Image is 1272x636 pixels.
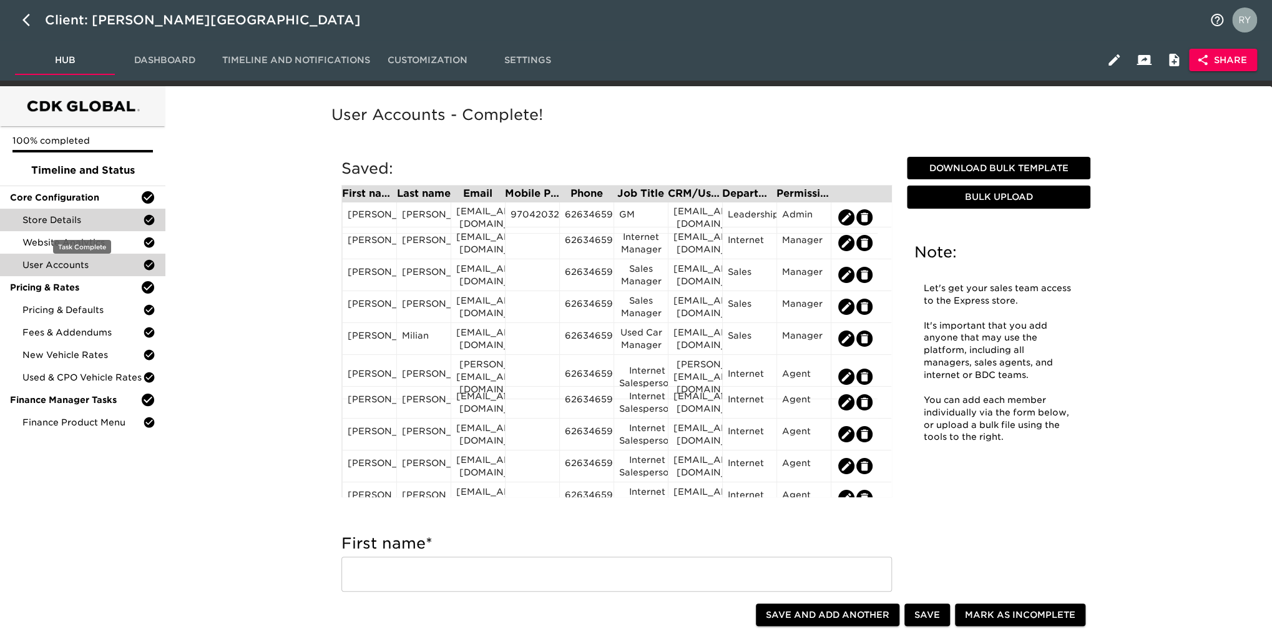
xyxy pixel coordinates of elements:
[838,369,854,385] button: edit
[565,489,609,507] div: 6263465900
[348,457,391,475] div: [PERSON_NAME]
[619,485,663,510] div: Internet Salesperson
[728,208,771,227] div: Leadership
[856,490,873,506] button: edit
[402,457,446,475] div: [PERSON_NAME]
[668,189,722,199] div: CRM/User ID
[331,105,1100,125] h5: User Accounts - Complete!
[924,394,1074,444] p: You can add each member individually via the form below, or upload a bulk file using the tools to...
[728,489,771,507] div: Internet
[856,299,873,315] button: edit
[904,604,950,627] button: Save
[456,454,500,479] div: [EMAIL_ADDRESS][DOMAIN_NAME]
[456,358,500,395] div: [PERSON_NAME][EMAIL_ADDRESS][DOMAIN_NAME]
[856,458,873,474] button: edit
[222,52,370,68] span: Timeline and Notifications
[856,394,873,410] button: edit
[912,189,1085,205] span: Bulk Upload
[456,262,500,287] div: [EMAIL_ADDRESS][DOMAIN_NAME]
[1202,5,1232,35] button: notifications
[619,294,663,319] div: Sales Manager
[456,422,500,447] div: [EMAIL_ADDRESS][DOMAIN_NAME]
[1199,52,1247,68] span: Share
[505,189,559,199] div: Mobile Phone
[856,330,873,347] button: edit
[402,234,446,252] div: [PERSON_NAME]
[619,364,663,389] div: Internet Salesperson
[402,329,446,348] div: Milian
[614,189,668,199] div: Job Title
[782,329,826,348] div: Manager
[673,231,717,256] div: [EMAIL_ADDRESS][DOMAIN_NAME]
[782,425,826,444] div: Agent
[348,367,391,386] div: [PERSON_NAME]
[12,134,153,147] p: 100% completed
[402,425,446,444] div: [PERSON_NAME]
[22,259,143,271] span: User Accounts
[456,231,500,256] div: [EMAIL_ADDRESS][DOMAIN_NAME]
[22,52,107,68] span: Hub
[10,163,155,178] span: Timeline and Status
[348,393,391,412] div: [PERSON_NAME]
[456,390,500,415] div: [EMAIL_ADDRESS][DOMAIN_NAME]
[782,234,826,252] div: Manager
[728,297,771,316] div: Sales
[782,393,826,412] div: Agent
[673,205,717,230] div: [EMAIL_ADDRESS][DOMAIN_NAME]
[728,234,771,252] div: Internet
[728,457,771,475] div: Internet
[856,267,873,283] button: edit
[451,189,505,199] div: Email
[619,231,663,256] div: Internet Manager
[348,489,391,507] div: [PERSON_NAME]
[619,454,663,479] div: Internet Salesperson
[728,367,771,386] div: Internet
[22,326,143,339] span: Fees & Addendums
[776,189,831,199] div: Permission Set
[1129,45,1159,75] button: Client View
[965,607,1075,623] span: Mark as Incomplete
[456,485,500,510] div: [EMAIL_ADDRESS][DOMAIN_NAME]
[348,234,391,252] div: [PERSON_NAME]
[856,369,873,385] button: edit
[565,234,609,252] div: 6263465900
[456,294,500,319] div: [EMAIL_ADDRESS][DOMAIN_NAME]
[912,161,1085,176] span: Download Bulk Template
[10,191,140,204] span: Core Configuration
[402,266,446,284] div: [PERSON_NAME]
[673,262,717,287] div: [EMAIL_ADDRESS][DOMAIN_NAME]
[924,320,1074,382] p: It's important that you add anyone that may use the platform, including all managers, sales agent...
[456,326,500,351] div: [EMAIL_ADDRESS][DOMAIN_NAME]
[673,485,717,510] div: [EMAIL_ADDRESS][DOMAIN_NAME]
[722,189,776,199] div: Department
[10,281,140,294] span: Pricing & Rates
[619,208,663,227] div: GM
[22,304,143,316] span: Pricing & Defaults
[348,297,391,316] div: [PERSON_NAME]
[782,367,826,386] div: Agent
[782,208,826,227] div: Admin
[728,266,771,284] div: Sales
[673,454,717,479] div: [EMAIL_ADDRESS][DOMAIN_NAME]
[838,209,854,226] button: edit
[22,416,143,429] span: Finance Product Menu
[619,422,663,447] div: Internet Salesperson
[485,52,570,68] span: Settings
[838,394,854,410] button: edit
[402,393,446,412] div: [PERSON_NAME]
[838,235,854,251] button: edit
[619,390,663,415] div: Internet Salesperson
[914,242,1083,262] h5: Note:
[838,458,854,474] button: edit
[756,604,899,627] button: Save and Add Another
[1159,45,1189,75] button: Internal Notes and Comments
[728,329,771,348] div: Sales
[1099,45,1129,75] button: Edit Hub
[22,371,143,384] span: Used & CPO Vehicle Rates
[619,326,663,351] div: Used Car Manager
[348,266,391,284] div: [PERSON_NAME]
[565,208,609,227] div: 6263465900
[619,262,663,287] div: Sales Manager
[122,52,207,68] span: Dashboard
[341,159,892,179] h5: Saved:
